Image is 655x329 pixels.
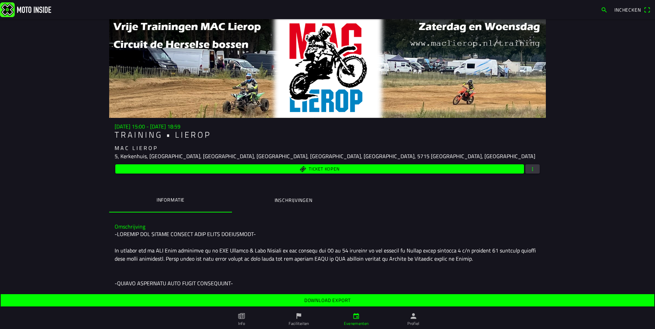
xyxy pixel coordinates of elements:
[275,196,312,204] ion-label: Inschrijvingen
[115,144,157,152] ion-text: M A C L I E R O P
[289,320,309,327] ion-label: Faciliteiten
[115,123,540,130] h3: [DATE] 15:00 - [DATE] 18:59
[597,4,611,15] a: search
[344,320,369,327] ion-label: Evenementen
[1,294,654,306] ion-button: Download export
[309,167,339,171] span: Ticket kopen
[407,320,420,327] ion-label: Profiel
[295,312,303,320] ion-icon: flag
[410,312,417,320] ion-icon: person
[352,312,360,320] ion-icon: calendar
[115,130,540,140] h1: T R A I N I N G • L I E R O P
[614,6,641,13] span: Inchecken
[115,152,535,160] ion-text: 5, Kerkenhuis, [GEOGRAPHIC_DATA], [GEOGRAPHIC_DATA], [GEOGRAPHIC_DATA], [GEOGRAPHIC_DATA], [GEOGR...
[238,320,245,327] ion-label: Info
[115,223,540,230] h3: Omschrijving
[238,312,245,320] ion-icon: paper
[611,4,654,15] a: Incheckenqr scanner
[157,196,185,204] ion-label: Informatie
